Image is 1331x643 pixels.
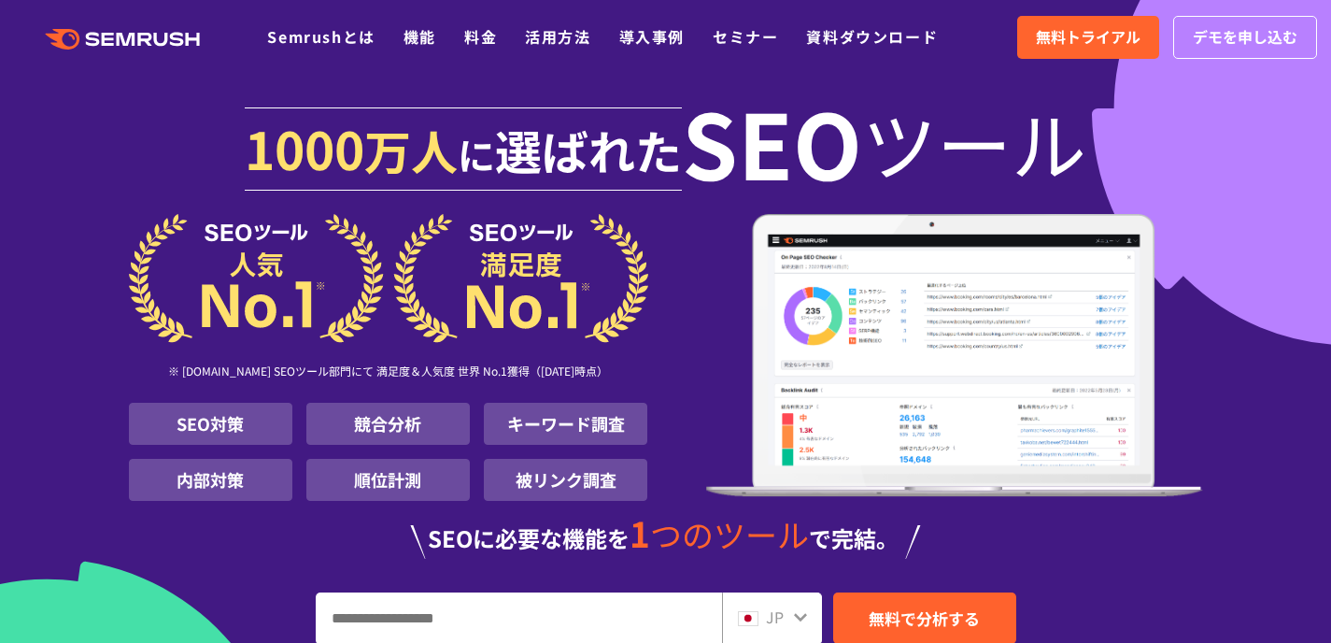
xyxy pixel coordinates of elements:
span: に [458,127,495,181]
a: 機能 [404,25,436,48]
li: キーワード調査 [484,403,647,445]
span: 無料トライアル [1036,25,1140,50]
span: ツール [862,105,1086,179]
a: 無料トライアル [1017,16,1159,59]
span: 万人 [364,116,458,183]
span: 選ばれた [495,116,682,183]
span: 無料で分析する [869,607,980,630]
span: つのツール [650,511,809,557]
li: 被リンク調査 [484,459,647,501]
span: 1 [630,507,650,558]
li: 競合分析 [306,403,470,445]
span: 1000 [245,110,364,185]
li: 順位計測 [306,459,470,501]
span: デモを申し込む [1193,25,1297,50]
span: で完結。 [809,522,899,554]
a: Semrushとは [267,25,375,48]
div: ※ [DOMAIN_NAME] SEOツール部門にて 満足度＆人気度 世界 No.1獲得（[DATE]時点） [129,343,648,403]
li: SEO対策 [129,403,292,445]
a: 料金 [464,25,497,48]
div: SEOに必要な機能を [129,516,1203,559]
a: セミナー [713,25,778,48]
a: デモを申し込む [1173,16,1317,59]
a: 資料ダウンロード [806,25,938,48]
li: 内部対策 [129,459,292,501]
span: SEO [682,105,862,179]
a: 活用方法 [525,25,590,48]
span: JP [766,606,784,628]
a: 導入事例 [619,25,685,48]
